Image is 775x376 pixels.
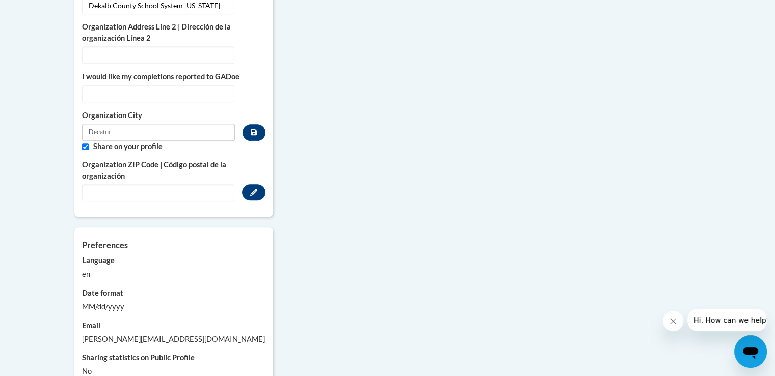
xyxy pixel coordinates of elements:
span: Hi. How can we help? [6,7,83,15]
iframe: Close message [663,311,683,331]
label: Organization City [82,110,235,121]
label: Language [82,255,265,266]
label: Email [82,320,265,331]
span: — [82,46,234,64]
label: Sharing statistics on Public Profile [82,352,265,363]
div: en [82,269,265,280]
label: Organization ZIP Code | Código postal de la organización [82,159,265,182]
iframe: Message from company [687,309,767,331]
input: Metadata input [82,124,235,141]
span: — [82,85,234,102]
div: MM/dd/yyyy [82,301,265,312]
div: [PERSON_NAME][EMAIL_ADDRESS][DOMAIN_NAME] [82,334,265,345]
label: Organization Address Line 2 | Dirección de la organización Línea 2 [82,21,265,44]
label: Date format [82,287,265,299]
h5: Preferences [82,240,265,250]
label: I would like my completions reported to GADoe [82,71,265,82]
span: — [82,184,234,201]
iframe: Button to launch messaging window [734,335,767,368]
label: Share on your profile [93,141,265,152]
